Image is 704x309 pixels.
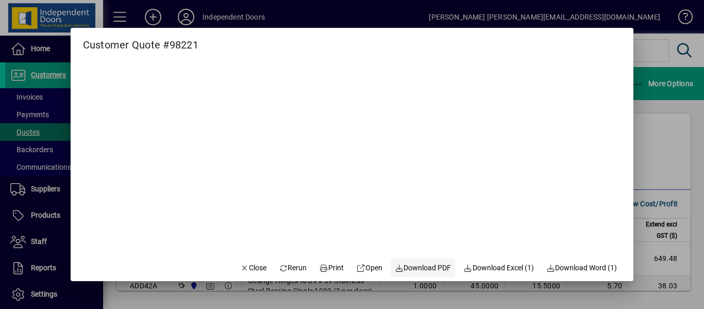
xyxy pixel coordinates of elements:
span: Rerun [279,263,307,273]
h2: Customer Quote #98221 [71,28,211,53]
span: Open [356,263,382,273]
span: Close [240,263,266,273]
span: Download Word (1) [546,263,617,273]
button: Download Word (1) [542,258,622,277]
button: Print [315,258,348,277]
a: Download PDF [391,258,456,277]
button: Download Excel (1) [459,258,538,277]
span: Download Excel (1) [463,263,534,273]
button: Close [236,258,271,277]
span: Print [320,263,344,273]
a: Open [352,258,387,277]
span: Download PDF [395,263,451,273]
